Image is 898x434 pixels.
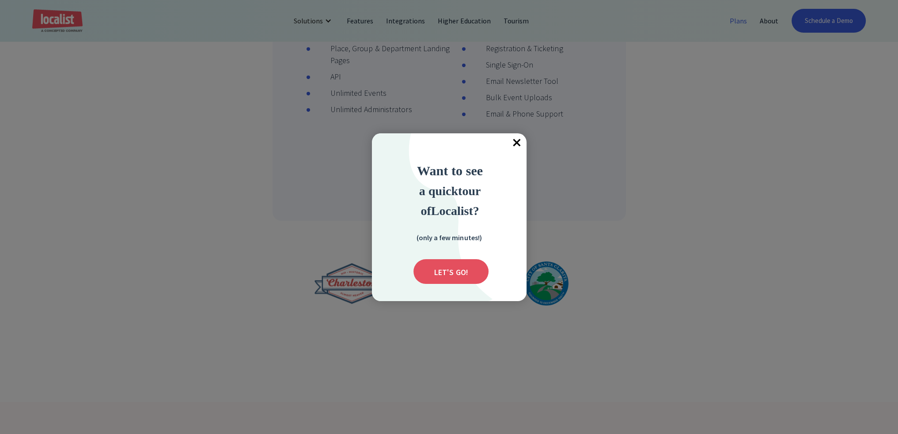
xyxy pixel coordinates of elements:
[417,163,483,178] strong: Want to see
[413,259,489,284] div: Submit
[393,161,508,220] div: Want to see a quick tour of Localist?
[507,133,527,153] span: Close
[405,232,493,243] div: (only a few minutes!)
[416,233,481,242] strong: (only a few minutes!)
[431,204,479,218] strong: Localist?
[419,184,458,198] span: a quick
[421,184,481,218] strong: ur of
[507,133,527,153] div: Close popup
[458,184,468,198] strong: to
